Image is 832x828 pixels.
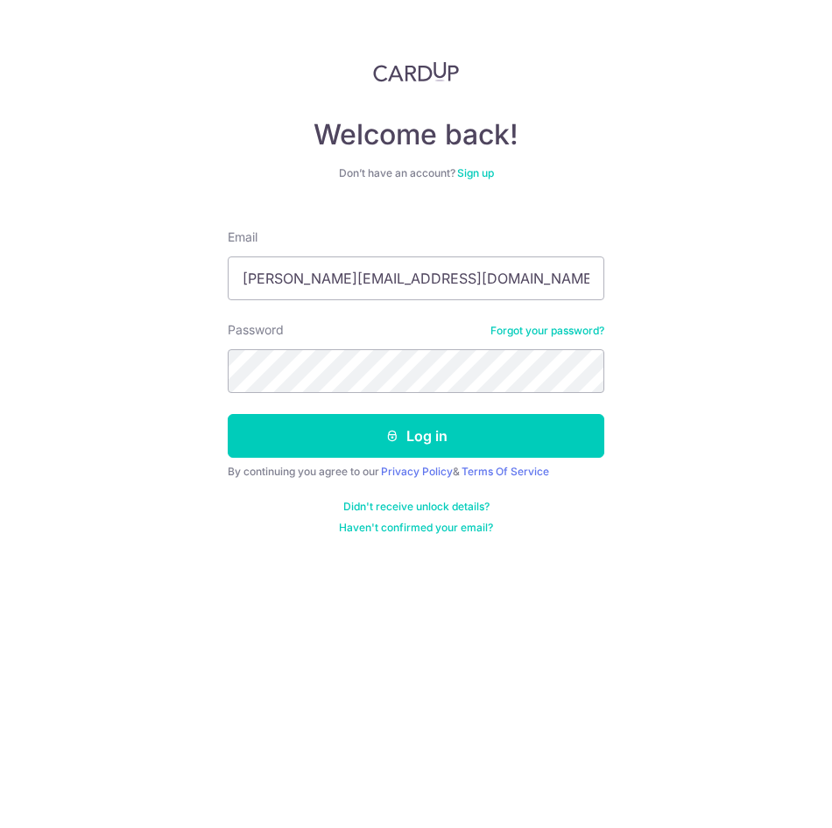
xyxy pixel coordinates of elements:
label: Password [228,321,284,339]
div: Don’t have an account? [228,166,604,180]
img: CardUp Logo [373,61,459,82]
label: Email [228,228,257,246]
h4: Welcome back! [228,117,604,152]
div: By continuing you agree to our & [228,465,604,479]
input: Enter your Email [228,256,604,300]
a: Sign up [457,166,494,179]
a: Terms Of Service [462,465,549,478]
a: Forgot your password? [490,324,604,338]
a: Didn't receive unlock details? [343,500,490,514]
a: Haven't confirmed your email? [339,521,493,535]
a: Privacy Policy [381,465,453,478]
button: Log in [228,414,604,458]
